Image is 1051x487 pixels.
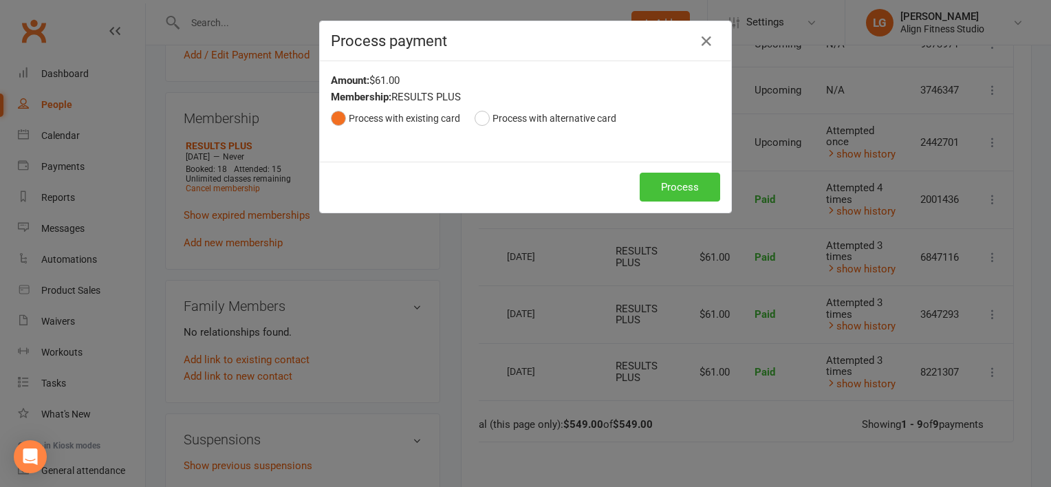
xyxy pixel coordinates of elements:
button: Close [695,30,717,52]
h4: Process payment [331,32,720,50]
div: RESULTS PLUS [331,89,720,105]
strong: Membership: [331,91,391,103]
button: Process with alternative card [475,105,616,131]
strong: Amount: [331,74,369,87]
button: Process [640,173,720,202]
button: Process with existing card [331,105,460,131]
div: $61.00 [331,72,720,89]
div: Open Intercom Messenger [14,440,47,473]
